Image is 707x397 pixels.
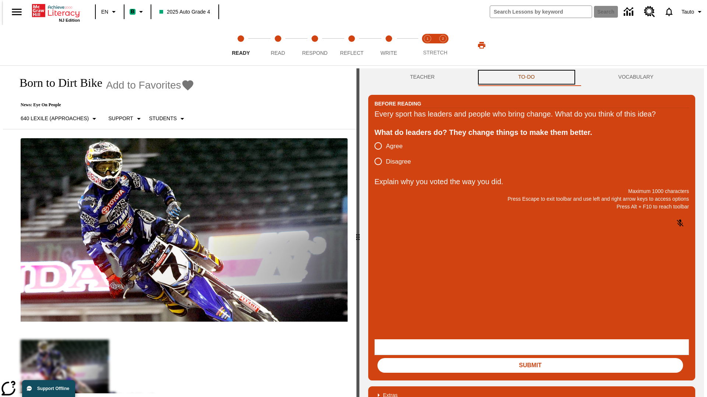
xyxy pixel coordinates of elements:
button: Ready step 1 of 5 [219,25,262,65]
button: Stretch Read step 1 of 2 [417,25,438,65]
p: Students [149,115,177,122]
body: Explain why you voted the way you did. Maximum 1000 characters Press Alt + F10 to reach toolbar P... [3,6,108,12]
span: Tauto [682,8,694,16]
text: 2 [442,37,444,40]
div: reading [3,68,356,393]
button: Add to Favorites - Born to Dirt Bike [106,79,194,92]
button: Language: EN, Select a language [98,5,122,18]
span: 2025 Auto Grade 4 [159,8,210,16]
p: News: Eye On People [12,102,194,108]
span: B [131,7,134,16]
p: Press Alt + F10 to reach toolbar [374,203,689,211]
span: NJ Edition [59,18,80,22]
span: Ready [232,50,250,56]
a: Data Center [619,2,640,22]
p: Support [108,115,133,122]
button: Stretch Respond step 2 of 2 [432,25,454,65]
button: Support Offline [22,380,75,397]
a: Notifications [659,2,679,21]
span: Disagree [386,157,411,167]
span: EN [101,8,108,16]
p: 640 Lexile (Approaches) [21,115,89,122]
h2: Before Reading [374,100,421,108]
input: search field [490,6,592,18]
button: Scaffolds, Support [105,112,146,125]
button: Reflect step 4 of 5 [330,25,373,65]
img: Motocross racer James Stewart flies through the air on his dirt bike. [21,138,348,322]
button: Profile/Settings [679,5,707,18]
text: 1 [426,37,428,40]
button: Respond step 3 of 5 [293,25,336,65]
div: Instructional Panel Tabs [368,68,695,86]
span: Agree [386,142,402,151]
button: Boost Class color is mint green. Change class color [127,5,148,18]
span: Add to Favorites [106,79,181,91]
div: What do leaders do? They change things to make them better. [374,126,689,138]
button: Select Student [146,112,190,125]
h1: Born to Dirt Bike [12,76,102,90]
button: Open side menu [6,1,28,23]
span: Write [380,50,397,56]
div: activity [359,68,704,397]
span: STRETCH [423,50,447,56]
p: Maximum 1000 characters [374,187,689,195]
p: Press Escape to exit toolbar and use left and right arrow keys to access options [374,195,689,203]
button: Print [470,39,493,52]
button: Read step 2 of 5 [256,25,299,65]
button: VOCABULARY [577,68,695,86]
p: Explain why you voted the way you did. [374,176,689,187]
div: Press Enter or Spacebar and then press right and left arrow keys to move the slider [356,68,359,397]
button: Submit [377,358,683,373]
button: Teacher [368,68,476,86]
div: Every sport has leaders and people who bring change. What do you think of this idea? [374,108,689,120]
div: Home [32,3,80,22]
span: Support Offline [37,386,69,391]
button: Select Lexile, 640 Lexile (Approaches) [18,112,102,125]
span: Respond [302,50,327,56]
div: poll [374,138,417,169]
span: Reflect [340,50,364,56]
button: Click to activate and allow voice recognition [671,214,689,232]
span: Read [271,50,285,56]
button: Write step 5 of 5 [367,25,410,65]
button: TO-DO [476,68,577,86]
a: Resource Center, Will open in new tab [640,2,659,22]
